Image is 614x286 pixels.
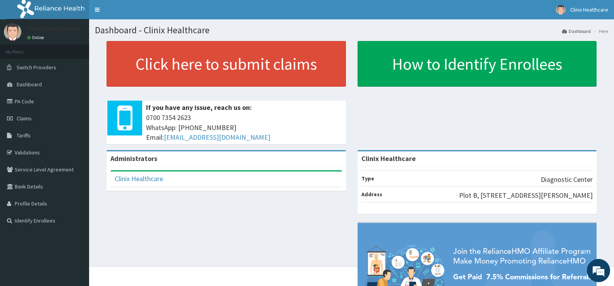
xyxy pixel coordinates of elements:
span: 0700 7354 2623 WhatsApp: [PHONE_NUMBER] Email: [146,113,342,142]
b: Address [361,191,382,198]
img: User Image [4,23,21,41]
img: User Image [556,5,566,15]
span: Dashboard [17,81,42,88]
span: Switch Providers [17,64,56,71]
b: Administrators [110,154,157,163]
a: Click here to submit claims [107,41,346,87]
b: If you have any issue, reach us on: [146,103,252,112]
li: Here [592,28,608,34]
b: Type [361,175,374,182]
strong: Clinix Healthcare [361,154,416,163]
h1: Dashboard - Clinix Healthcare [95,25,608,35]
a: Clinix Healthcare [115,174,163,183]
p: Plot B, [STREET_ADDRESS][PERSON_NAME] [459,190,593,200]
a: Dashboard [562,28,591,34]
p: Clinix Healthcare [27,25,79,32]
span: Tariffs [17,132,31,139]
p: Diagnostic Center [541,175,593,185]
a: Online [27,35,46,40]
span: Clinix Healthcare [570,6,608,13]
a: How to Identify Enrollees [358,41,597,87]
span: Claims [17,115,32,122]
a: [EMAIL_ADDRESS][DOMAIN_NAME] [164,133,270,142]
